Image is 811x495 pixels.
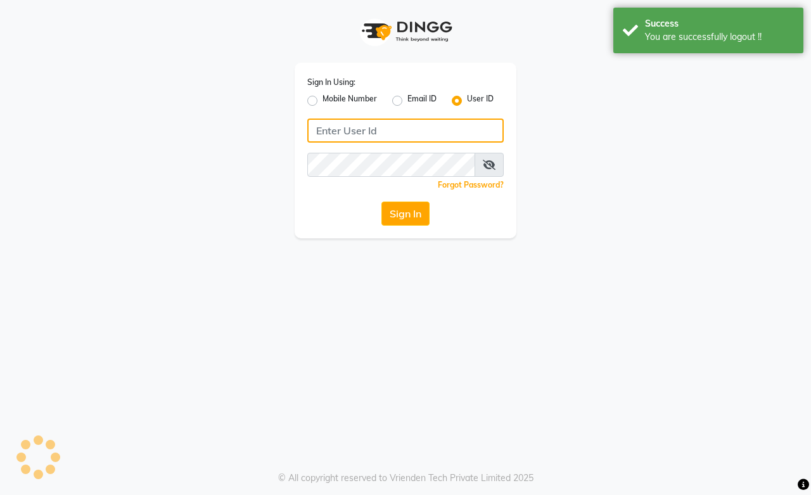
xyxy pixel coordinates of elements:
label: Sign In Using: [307,77,355,88]
div: Success [645,17,794,30]
input: Username [307,153,475,177]
button: Sign In [381,202,430,226]
img: logo1.svg [355,13,456,50]
a: Forgot Password? [438,180,504,190]
label: User ID [467,93,494,108]
input: Username [307,119,504,143]
div: You are successfully logout !! [645,30,794,44]
label: Email ID [407,93,437,108]
label: Mobile Number [322,93,377,108]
